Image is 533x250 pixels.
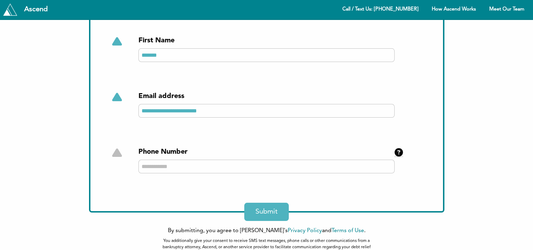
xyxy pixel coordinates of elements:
[426,3,482,16] a: How Ascend Works
[1,2,55,17] a: Tryascend.com Ascend
[138,147,395,157] div: Phone Number
[483,3,530,16] a: Meet Our Team
[288,228,322,234] a: Privacy Policy
[138,91,395,101] div: Email address
[138,36,395,46] div: First Name
[336,3,424,16] a: Call / Text Us: [PHONE_NUMBER]
[3,4,17,15] img: Tryascend.com
[19,6,53,13] div: Ascend
[332,228,364,234] a: Terms of Use
[244,203,289,221] button: Submit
